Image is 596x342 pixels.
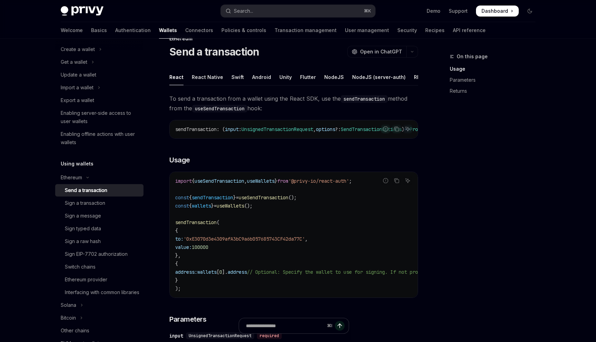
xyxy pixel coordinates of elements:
[61,58,87,66] div: Get a wallet
[349,178,352,184] span: ;
[65,224,101,233] div: Sign typed data
[61,109,139,125] div: Enabling server-side access to user wallets
[115,22,151,39] a: Authentication
[169,155,190,165] span: Usage
[65,275,107,284] div: Ethereum provider
[55,261,143,273] a: Switch chains
[217,269,219,275] span: [
[65,250,128,258] div: Sign EIP-7702 authorization
[55,107,143,128] a: Enabling server-side access to user wallets
[231,69,244,85] div: Swift
[252,69,271,85] div: Android
[189,194,192,201] span: {
[55,81,143,94] button: Toggle Import a wallet section
[183,236,305,242] span: '0xE3070d3e4309afA3bC9a6b057685743CF42da77C'
[401,126,404,132] span: )
[335,126,341,132] span: ?:
[239,126,241,132] span: :
[65,263,96,271] div: Switch chains
[61,326,89,335] div: Other chains
[175,244,192,250] span: value:
[427,8,440,14] a: Demo
[55,299,143,311] button: Toggle Solana section
[246,318,324,333] input: Ask a question...
[453,22,486,39] a: API reference
[381,176,390,185] button: Report incorrect code
[169,35,418,42] div: Ethereum
[222,269,228,275] span: ].
[55,273,143,286] a: Ethereum provider
[403,176,412,185] button: Ask AI
[449,8,468,14] a: Support
[61,160,93,168] h5: Using wallets
[55,312,143,324] button: Toggle Bitcoin section
[345,22,389,39] a: User management
[450,85,541,97] a: Returns
[476,6,519,17] a: Dashboard
[55,56,143,68] button: Toggle Get a wallet section
[192,194,233,201] span: sendTransaction
[169,46,259,58] h1: Send a transaction
[279,69,292,85] div: Unity
[61,130,139,147] div: Enabling offline actions with user wallets
[352,69,406,85] div: NodeJS (server-auth)
[277,178,288,184] span: from
[221,5,375,17] button: Open search
[55,197,143,209] a: Sign a transaction
[313,126,316,132] span: ,
[211,203,214,209] span: }
[55,324,143,337] a: Other chains
[65,199,105,207] div: Sign a transaction
[175,252,181,259] span: },
[175,126,217,132] span: sendTransaction
[288,178,349,184] span: '@privy-io/react-auth'
[61,96,94,104] div: Export a wallet
[189,203,192,209] span: {
[55,184,143,197] a: Send a transaction
[316,126,335,132] span: options
[192,203,211,209] span: wallets
[244,203,252,209] span: ();
[450,63,541,74] a: Usage
[55,210,143,222] a: Sign a message
[233,194,236,201] span: }
[347,46,406,58] button: Open in ChatGPT
[55,69,143,81] a: Update a wallet
[61,83,93,92] div: Import a wallet
[55,235,143,248] a: Sign a raw hash
[175,228,178,234] span: {
[403,124,412,133] button: Ask AI
[305,236,308,242] span: ,
[217,126,225,132] span: : (
[175,194,189,201] span: const
[192,178,195,184] span: {
[524,6,535,17] button: Toggle dark mode
[192,244,208,250] span: 100000
[175,178,192,184] span: import
[425,22,445,39] a: Recipes
[169,69,183,85] div: React
[65,237,101,245] div: Sign a raw hash
[236,194,239,201] span: =
[225,126,239,132] span: input
[481,8,508,14] span: Dashboard
[214,203,217,209] span: =
[91,22,107,39] a: Basics
[275,178,277,184] span: }
[61,71,96,79] div: Update a wallet
[364,8,371,14] span: ⌘ K
[241,126,313,132] span: UnsignedTransactionRequest
[397,22,417,39] a: Security
[65,186,107,194] div: Send a transaction
[228,269,247,275] span: address
[197,269,217,275] span: wallets
[221,22,266,39] a: Policies & controls
[414,69,436,85] div: REST API
[360,48,402,55] span: Open in ChatGPT
[244,178,247,184] span: ,
[175,236,183,242] span: to:
[61,314,76,322] div: Bitcoin
[335,321,345,331] button: Send message
[61,301,76,309] div: Solana
[175,285,181,292] span: );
